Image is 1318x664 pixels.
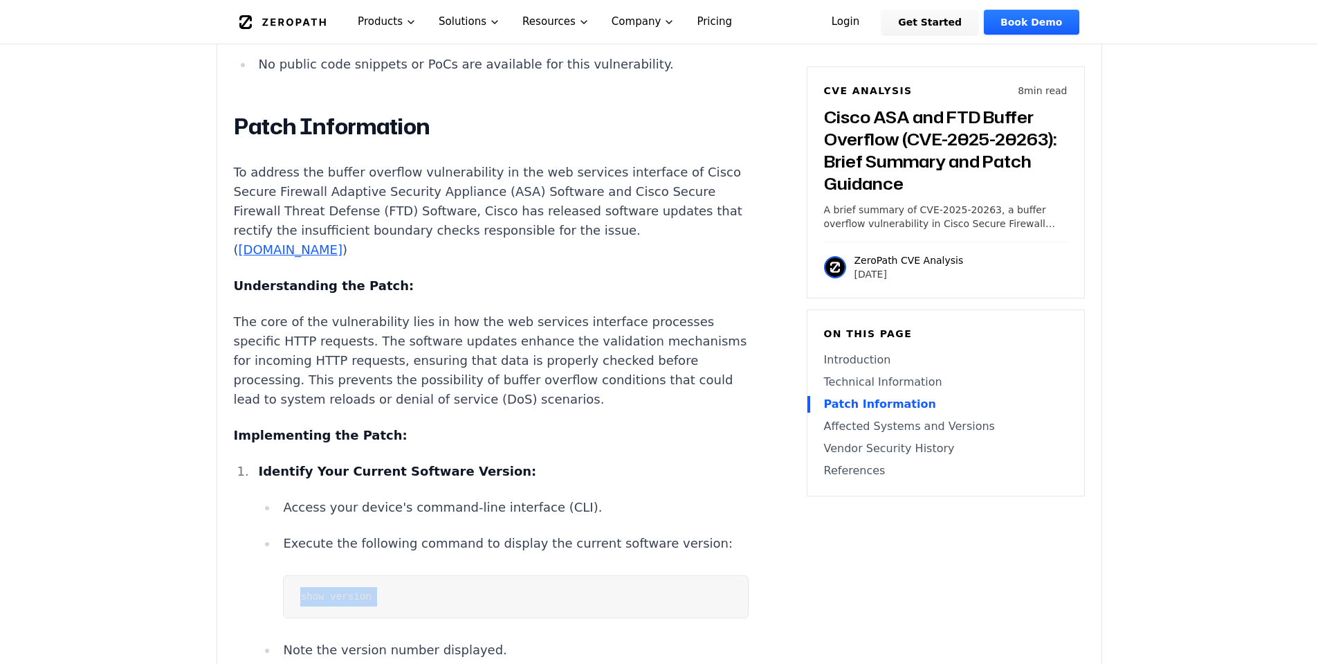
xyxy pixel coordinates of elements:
[283,498,748,517] p: Access your device's command-line interface (CLI).
[824,203,1068,231] p: A brief summary of CVE-2025-20263, a buffer overflow vulnerability in Cisco Secure Firewall ASA a...
[234,428,408,442] strong: Implementing the Patch:
[234,163,749,260] p: To address the buffer overflow vulnerability in the web services interface of Cisco Secure Firewa...
[824,396,1068,413] a: Patch Information
[1018,84,1067,98] p: 8 min read
[234,278,414,293] strong: Understanding the Patch:
[824,106,1068,195] h3: Cisco ASA and FTD Buffer Overflow (CVE-2025-20263): Brief Summary and Patch Guidance
[234,312,749,409] p: The core of the vulnerability lies in how the web services interface processes specific HTTP requ...
[234,113,749,141] h2: Patch Information
[824,256,846,278] img: ZeroPath CVE Analysis
[283,640,748,660] p: Note the version number displayed.
[239,242,342,257] a: [DOMAIN_NAME]
[854,253,964,267] p: ZeroPath CVE Analysis
[824,352,1068,368] a: Introduction
[824,374,1068,391] a: Technical Information
[824,440,1068,457] a: Vendor Security History
[824,418,1068,435] a: Affected Systems and Versions
[258,464,536,478] strong: Identify Your Current Software Version:
[824,327,1068,341] h6: On this page
[253,55,749,74] li: No public code snippets or PoCs are available for this vulnerability.
[824,463,1068,479] a: References
[824,84,913,98] h6: CVE Analysis
[815,10,877,35] a: Login
[881,10,978,35] a: Get Started
[984,10,1079,35] a: Book Demo
[300,591,371,602] code: show version
[854,267,964,281] p: [DATE]
[283,534,748,553] p: Execute the following command to display the current software version:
